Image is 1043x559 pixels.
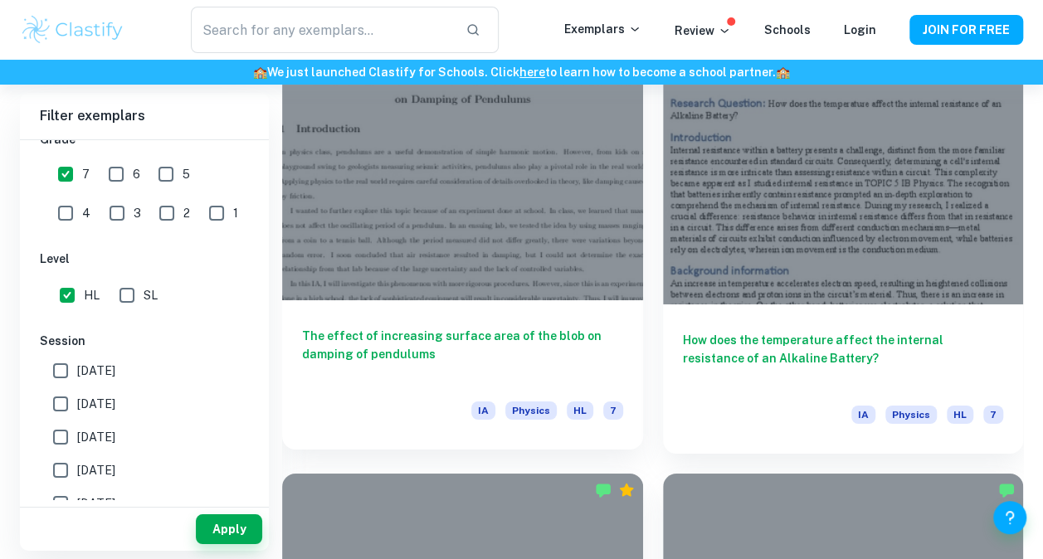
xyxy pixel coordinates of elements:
[471,401,495,420] span: IA
[776,66,790,79] span: 🏫
[505,401,557,420] span: Physics
[282,34,643,454] a: The effect of increasing surface area of the blob on damping of pendulumsIAPhysicsHL7
[3,63,1040,81] h6: We just launched Clastify for Schools. Click to learn how to become a school partner.
[183,204,190,222] span: 2
[20,93,269,139] h6: Filter exemplars
[40,332,249,350] h6: Session
[82,165,90,183] span: 7
[40,250,249,268] h6: Level
[983,406,1003,424] span: 7
[233,204,238,222] span: 1
[196,514,262,544] button: Apply
[564,20,641,38] p: Exemplars
[82,204,90,222] span: 4
[77,428,115,446] span: [DATE]
[77,461,115,479] span: [DATE]
[133,165,140,183] span: 6
[993,501,1026,534] button: Help and Feedback
[567,401,593,420] span: HL
[618,482,635,498] div: Premium
[302,327,623,382] h6: The effect of increasing surface area of the blob on damping of pendulums
[663,34,1024,454] a: How does the temperature affect the internal resistance of an Alkaline Battery?IAPhysicsHL7
[844,23,876,36] a: Login
[519,66,545,79] a: here
[909,15,1023,45] button: JOIN FOR FREE
[77,494,115,513] span: [DATE]
[947,406,973,424] span: HL
[683,331,1004,386] h6: How does the temperature affect the internal resistance of an Alkaline Battery?
[84,286,100,304] span: HL
[77,362,115,380] span: [DATE]
[144,286,158,304] span: SL
[20,13,125,46] img: Clastify logo
[183,165,190,183] span: 5
[675,22,731,40] p: Review
[191,7,451,53] input: Search for any exemplars...
[77,395,115,413] span: [DATE]
[764,23,811,36] a: Schools
[595,482,612,498] img: Marked
[885,406,937,424] span: Physics
[253,66,267,79] span: 🏫
[134,204,141,222] span: 3
[851,406,875,424] span: IA
[998,482,1015,498] img: Marked
[603,401,623,420] span: 7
